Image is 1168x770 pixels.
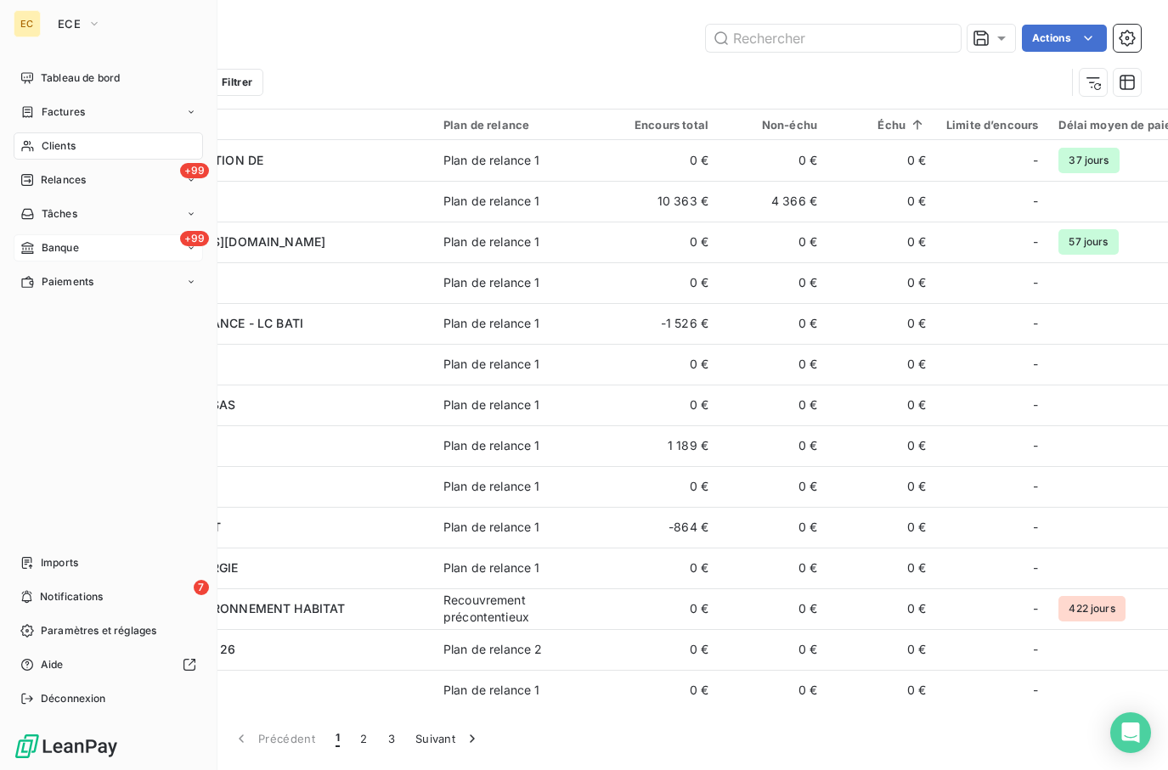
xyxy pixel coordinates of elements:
td: 0 € [827,629,936,670]
td: 0 € [827,670,936,711]
span: 37 jours [1058,148,1119,173]
td: 0 € [719,303,827,344]
div: Plan de relance 1 [443,193,540,210]
div: Recouvrement précontentieux [443,592,600,626]
span: - [1033,315,1038,332]
span: Banque [42,240,79,256]
td: 0 € [827,466,936,507]
td: 0 € [610,385,719,425]
span: 1 [336,730,340,747]
div: Plan de relance 1 [443,519,540,536]
span: Paramètres et réglages [41,623,156,638]
td: 10 363 € [610,181,719,222]
td: 0 € [719,222,827,262]
div: EC [14,10,41,37]
div: Plan de relance 1 [443,559,540,576]
div: Plan de relance 1 [443,356,540,373]
span: 57 jours [1058,229,1118,255]
span: - [1033,478,1038,495]
td: 0 € [827,425,936,466]
div: Plan de relance 2 [443,641,543,658]
span: +99 [180,231,209,246]
span: [EMAIL_ADDRESS][DOMAIN_NAME] [117,234,325,249]
td: 0 € [719,140,827,181]
td: 0 € [719,507,827,548]
td: 0 € [719,629,827,670]
span: Factures [42,104,85,120]
div: Plan de relance [443,118,600,132]
td: 0 € [610,344,719,385]
span: Clients [42,138,76,154]
td: 0 € [719,466,827,507]
td: 0 € [610,629,719,670]
td: 0 € [827,548,936,588]
td: 0 € [610,140,719,181]
span: Relances [41,172,86,188]
div: Limite d’encours [946,118,1038,132]
td: 0 € [827,507,936,548]
td: 0 € [719,344,827,385]
td: 0 € [719,588,827,629]
span: SOLUTION ENVIRONNEMENT HABITAT [117,601,346,615]
td: 0 € [719,670,827,711]
td: 0 € [610,670,719,711]
span: - [1033,641,1038,658]
div: Plan de relance 1 [443,396,540,413]
span: +99 [180,163,209,178]
button: Actions [1022,25,1107,52]
div: Encours total [620,118,708,132]
span: - [1033,519,1038,536]
td: 0 € [610,262,719,303]
td: 0 € [719,385,827,425]
button: 1 [325,721,350,756]
button: Suivant [405,721,491,756]
span: Tâches [42,206,77,222]
button: Filtrer [185,69,263,96]
td: 1 189 € [610,425,719,466]
div: Plan de relance 1 [443,682,540,699]
td: 0 € [827,588,936,629]
td: -864 € [610,507,719,548]
td: 0 € [827,344,936,385]
td: 4 366 € [719,181,827,222]
span: Notifications [40,589,103,604]
span: 422 jours [1058,596,1125,621]
span: - [1033,274,1038,291]
td: 0 € [610,548,719,588]
img: Logo LeanPay [14,733,119,760]
td: 0 € [719,262,827,303]
td: 0 € [827,140,936,181]
span: - [1033,396,1038,413]
span: 7 [194,580,209,595]
div: Plan de relance 1 [443,233,540,250]
div: Plan de relance 1 [443,437,540,454]
td: -1 526 € [610,303,719,344]
span: - [1033,437,1038,454]
td: 0 € [610,222,719,262]
td: 0 € [719,425,827,466]
td: 0 € [827,385,936,425]
td: 0 € [827,181,936,222]
span: - [1033,682,1038,699]
span: - [1033,152,1038,169]
span: Déconnexion [41,691,106,706]
div: Échu [838,118,926,132]
td: 0 € [827,262,936,303]
div: Plan de relance 1 [443,315,540,332]
span: Aide [41,657,64,672]
td: 0 € [610,466,719,507]
input: Rechercher [706,25,961,52]
td: 0 € [610,588,719,629]
span: - [1033,559,1038,576]
div: Plan de relance 1 [443,152,540,169]
span: Tableau de bord [41,70,120,86]
a: Aide [14,651,203,678]
div: Open Intercom Messenger [1110,712,1151,753]
span: - [1033,233,1038,250]
td: 0 € [719,548,827,588]
span: - [1033,193,1038,210]
span: - [1033,600,1038,617]
div: Plan de relance 1 [443,478,540,495]
span: - [1033,356,1038,373]
span: Paiements [42,274,93,289]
